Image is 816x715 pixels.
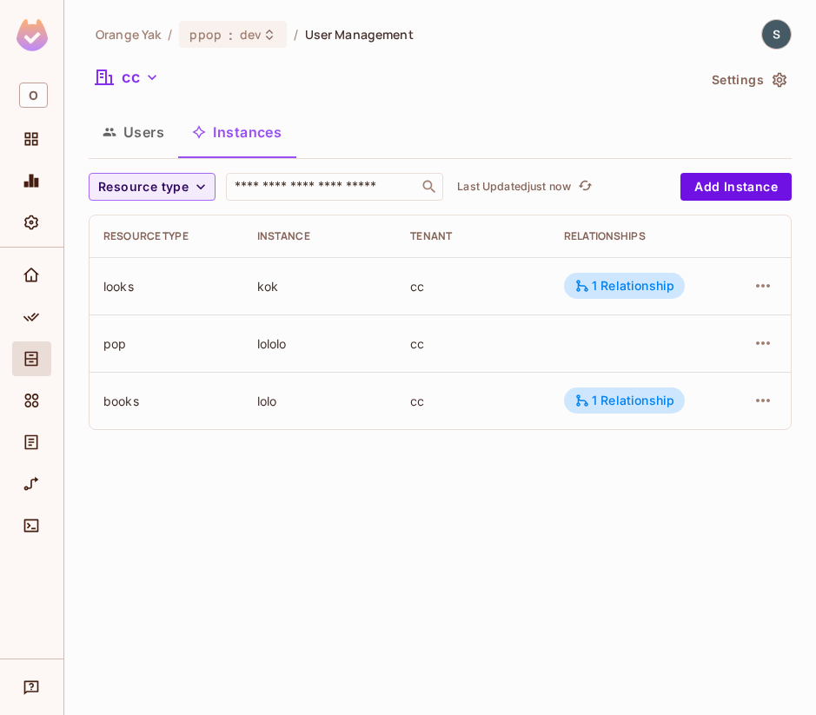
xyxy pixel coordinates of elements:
[705,66,792,94] button: Settings
[410,393,536,409] div: cc
[257,393,383,409] div: lolo
[228,28,234,42] span: :
[12,467,51,501] div: URL Mapping
[168,26,172,43] li: /
[257,278,383,295] div: kok
[240,26,262,43] span: dev
[410,278,536,295] div: cc
[410,229,536,243] div: Tenant
[103,393,229,409] div: books
[12,163,51,198] div: Monitoring
[189,26,222,43] span: ppop
[12,300,51,334] div: Policy
[762,20,791,49] img: shuvyankor@gmail.com
[457,180,571,194] p: Last Updated just now
[305,26,414,43] span: User Management
[96,26,161,43] span: the active workspace
[257,229,383,243] div: Instance
[12,508,51,543] div: Connect
[574,393,674,408] div: 1 Relationship
[103,278,229,295] div: looks
[410,335,536,352] div: cc
[12,258,51,293] div: Home
[294,26,298,43] li: /
[571,176,595,197] span: Click to refresh data
[564,229,712,243] div: Relationships
[574,278,674,294] div: 1 Relationship
[680,173,792,201] button: Add Instance
[17,19,48,51] img: SReyMgAAAABJRU5ErkJggg==
[89,173,216,201] button: Resource type
[12,383,51,418] div: Elements
[103,229,229,243] div: Resource type
[257,335,383,352] div: lololo
[89,63,166,91] button: cc
[12,122,51,156] div: Projects
[578,178,593,195] span: refresh
[12,205,51,240] div: Settings
[98,176,189,198] span: Resource type
[12,341,51,376] div: Directory
[178,110,295,154] button: Instances
[12,76,51,115] div: Workspace: Orange Yak
[12,670,51,705] div: Help & Updates
[89,110,178,154] button: Users
[103,335,229,352] div: pop
[12,425,51,460] div: Audit Log
[19,83,48,108] span: O
[574,176,595,197] button: refresh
